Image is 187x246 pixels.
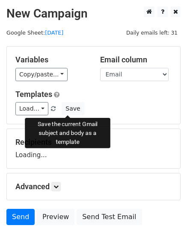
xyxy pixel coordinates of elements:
[123,29,181,36] a: Daily emails left: 31
[6,29,63,36] small: Google Sheet:
[6,6,181,21] h2: New Campaign
[37,209,74,225] a: Preview
[77,209,142,225] a: Send Test Email
[62,102,84,115] button: Save
[15,90,52,99] a: Templates
[15,102,48,115] a: Load...
[15,138,172,160] div: Loading...
[25,118,110,148] div: Save the current Gmail subject and body as a template
[6,209,35,225] a: Send
[45,29,63,36] a: [DATE]
[15,182,172,191] h5: Advanced
[15,55,87,64] h5: Variables
[123,28,181,38] span: Daily emails left: 31
[15,138,172,147] h5: Recipients
[100,55,172,64] h5: Email column
[15,68,68,81] a: Copy/paste...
